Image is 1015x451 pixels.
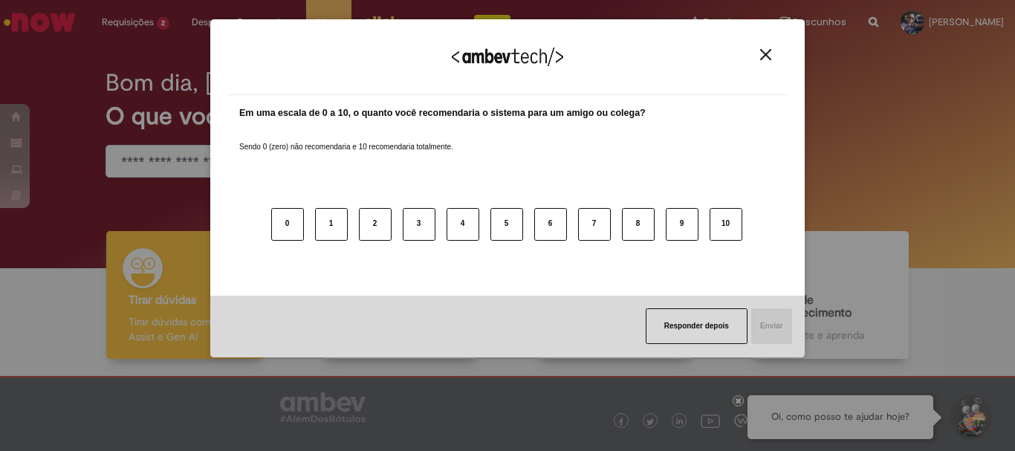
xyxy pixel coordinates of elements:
[315,208,348,241] button: 1
[239,106,646,120] label: Em uma escala de 0 a 10, o quanto você recomendaria o sistema para um amigo ou colega?
[447,208,479,241] button: 4
[271,208,304,241] button: 0
[756,48,776,61] button: Close
[239,124,453,152] label: Sendo 0 (zero) não recomendaria e 10 recomendaria totalmente.
[359,208,392,241] button: 2
[578,208,611,241] button: 7
[760,49,771,60] img: Close
[490,208,523,241] button: 5
[452,48,563,66] img: Logo Ambevtech
[646,308,748,344] button: Responder depois
[666,208,698,241] button: 9
[622,208,655,241] button: 8
[403,208,435,241] button: 3
[710,208,742,241] button: 10
[534,208,567,241] button: 6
